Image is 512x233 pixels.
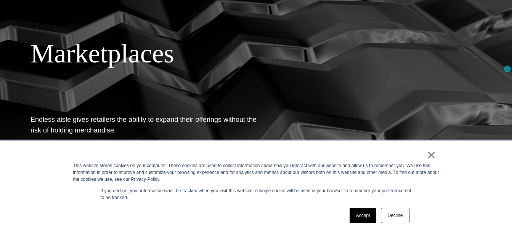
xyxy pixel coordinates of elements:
[30,38,465,69] div: Marketplaces
[350,208,377,223] a: Accept
[427,152,436,158] a: ×
[73,162,439,183] div: This website stores cookies on your computer. These cookies are used to collect information about...
[101,187,412,201] p: If you decline, your information won’t be tracked when you visit this website. A single cookie wi...
[30,114,259,136] h1: Endless aisle gives retailers the ability to expand their offerings without the risk of holding m...
[381,208,409,223] a: Decline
